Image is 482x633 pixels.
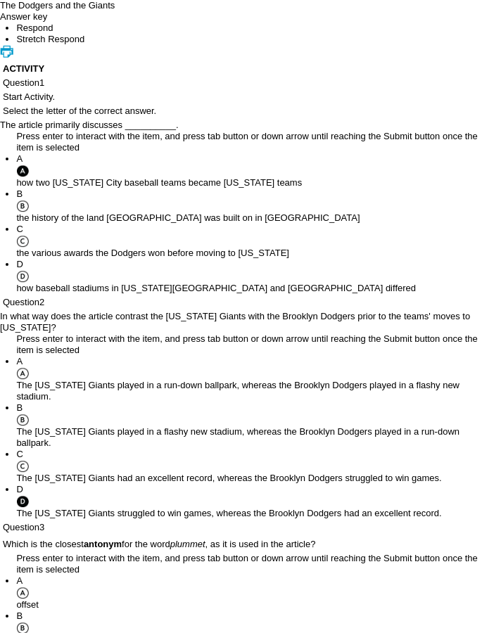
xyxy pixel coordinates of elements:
[3,105,479,117] p: Select the letter of the correct answer.
[16,165,28,177] img: A_filled.gif
[16,460,28,473] img: C.gif
[170,539,205,549] em: plummet
[3,91,55,102] span: Start Activity.
[16,484,23,494] span: D
[16,495,28,508] img: D_filled.gif
[16,367,28,380] img: A.gif
[16,402,482,449] li: The [US_STATE] Giants played in a flashy new stadium, whereas the Brooklyn Dodgers played in a ru...
[16,188,23,199] span: B
[16,23,482,34] li: This is the Respond Tab
[16,153,23,164] span: A
[39,77,44,88] span: 1
[16,270,28,283] img: D.gif
[16,553,477,575] span: Press enter to interact with the item, and press tab button or down arrow until reaching the Subm...
[16,200,28,212] img: B.gif
[16,414,28,426] img: B.gif
[3,297,479,308] p: Question
[16,224,482,259] li: the various awards the Dodgers won before moving to [US_STATE]
[39,522,44,532] span: 3
[16,449,482,484] li: The [US_STATE] Giants had an excellent record, whereas the Brooklyn Dodgers struggled to win games.
[16,333,477,355] span: Press enter to interact with the item, and press tab button or down arrow until reaching the Subm...
[16,356,23,366] span: A
[16,188,482,224] li: the history of the land [GEOGRAPHIC_DATA] was built on in [GEOGRAPHIC_DATA]
[3,539,479,550] p: Which is the closest for the word , as it is used in the article?
[16,402,23,413] span: B
[3,77,479,89] p: Question
[16,484,482,519] li: The [US_STATE] Giants struggled to win games, whereas the Brooklyn Dodgers had an excellent record.
[39,297,44,307] span: 2
[16,587,28,599] img: A.gif
[16,153,482,188] li: how two [US_STATE] City baseball teams became [US_STATE] teams
[16,259,482,294] li: how baseball stadiums in [US_STATE][GEOGRAPHIC_DATA] and [GEOGRAPHIC_DATA] differed
[16,610,23,621] span: B
[84,539,122,549] strong: antonym
[16,575,23,586] span: A
[3,63,479,75] h3: ACTIVITY
[16,356,482,402] li: The [US_STATE] Giants played in a run-down ballpark, whereas the Brooklyn Dodgers played in a fla...
[3,522,479,533] p: Question
[16,449,23,459] span: C
[16,235,28,248] img: C.gif
[16,224,23,234] span: C
[16,259,23,269] span: D
[16,575,482,610] li: offset
[16,34,482,45] li: This is the Stretch Respond Tab
[16,131,477,153] span: Press enter to interact with the item, and press tab button or down arrow until reaching the Subm...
